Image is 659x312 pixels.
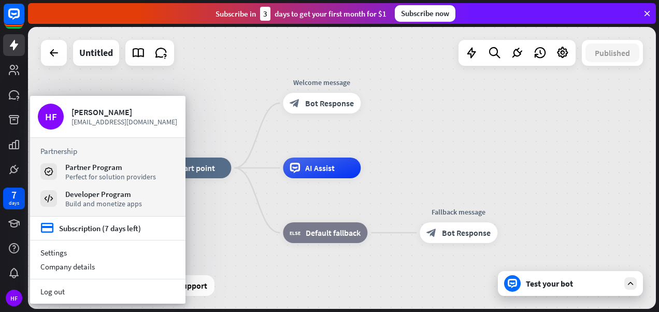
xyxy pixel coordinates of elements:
[395,5,455,22] div: Subscribe now
[216,7,386,21] div: Subscribe in days to get your first month for $1
[71,117,178,126] span: [EMAIL_ADDRESS][DOMAIN_NAME]
[305,98,354,108] span: Bot Response
[290,228,300,238] i: block_fallback
[38,104,178,130] a: HF [PERSON_NAME] [EMAIL_ADDRESS][DOMAIN_NAME]
[178,277,207,294] span: Support
[176,163,215,173] span: Start point
[305,163,335,173] span: AI Assist
[9,200,19,207] div: days
[30,260,185,274] div: Company details
[442,228,491,238] span: Bot Response
[65,162,156,172] div: Partner Program
[59,223,141,233] div: Subscription (7 days left)
[71,107,178,117] div: [PERSON_NAME]
[40,222,141,235] a: credit_card Subscription (7 days left)
[65,199,142,208] div: Build and monetize apps
[3,188,25,209] a: 7 days
[65,172,156,181] div: Perfect for solution providers
[585,44,639,62] button: Published
[8,4,39,35] button: Open LiveChat chat widget
[306,228,361,238] span: Default fallback
[526,278,619,289] div: Test your bot
[11,190,17,200] div: 7
[38,104,64,130] div: HF
[40,162,175,181] a: Partner Program Perfect for solution providers
[426,228,437,238] i: block_bot_response
[40,146,175,156] h3: Partnership
[40,189,175,208] a: Developer Program Build and monetize apps
[412,207,505,217] div: Fallback message
[275,77,368,88] div: Welcome message
[260,7,270,21] div: 3
[6,290,22,306] div: HF
[79,40,113,66] div: Untitled
[30,246,185,260] a: Settings
[65,189,142,199] div: Developer Program
[40,222,54,235] i: credit_card
[290,98,300,108] i: block_bot_response
[30,285,185,299] a: Log out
